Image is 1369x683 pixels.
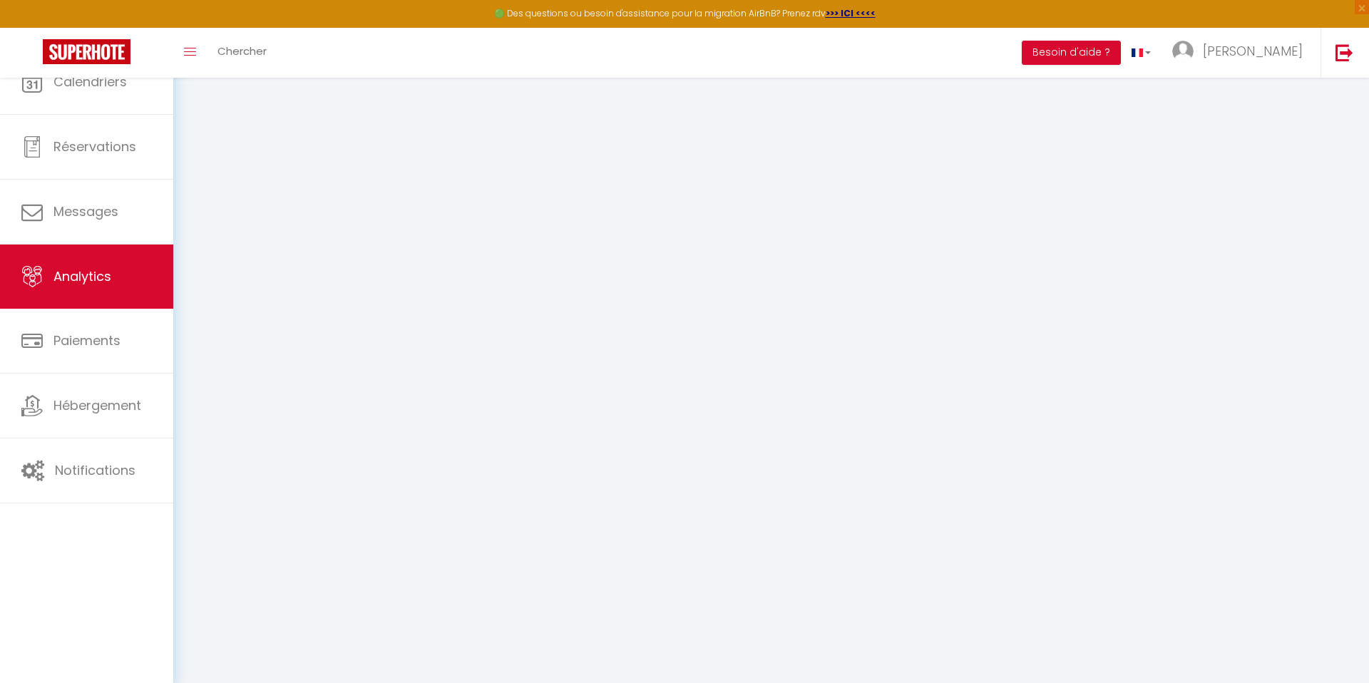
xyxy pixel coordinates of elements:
span: Paiements [53,332,121,349]
img: Super Booking [43,39,130,64]
a: ... [PERSON_NAME] [1162,28,1321,78]
img: logout [1335,43,1353,61]
span: Messages [53,202,118,220]
img: ... [1172,41,1194,62]
a: >>> ICI <<<< [826,7,876,19]
span: Analytics [53,267,111,285]
span: Calendriers [53,73,127,91]
span: Réservations [53,138,136,155]
span: Chercher [217,43,267,58]
button: Besoin d'aide ? [1022,41,1121,65]
span: [PERSON_NAME] [1203,42,1303,60]
span: Notifications [55,461,135,479]
span: Hébergement [53,396,141,414]
a: Chercher [207,28,277,78]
